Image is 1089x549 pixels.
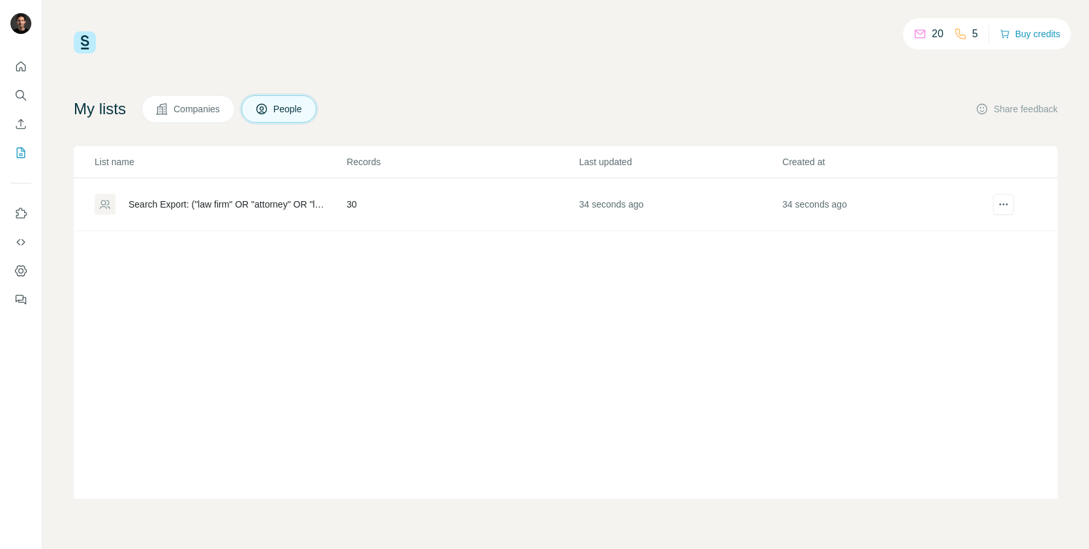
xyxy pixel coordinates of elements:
button: Feedback [10,288,31,311]
img: Avatar [10,13,31,34]
td: 34 seconds ago [578,178,782,231]
button: actions [993,194,1014,215]
button: Share feedback [975,102,1058,116]
button: Search [10,84,31,107]
div: Search Export: ("law firm" OR "attorney" OR "legal services" OR "accounting firm" OR "CPA" OR "ce... [129,198,324,211]
p: Last updated [579,155,781,168]
p: Created at [782,155,985,168]
button: Buy credits [1000,25,1060,43]
button: My lists [10,141,31,165]
span: People [273,102,303,116]
p: Records [346,155,577,168]
button: Dashboard [10,259,31,283]
p: 5 [972,26,978,42]
button: Use Surfe API [10,230,31,254]
td: 30 [346,178,578,231]
p: 20 [932,26,943,42]
p: List name [95,155,345,168]
td: 34 seconds ago [782,178,985,231]
img: Surfe Logo [74,31,96,54]
button: Use Surfe on LinkedIn [10,202,31,225]
span: Companies [174,102,221,116]
button: Quick start [10,55,31,78]
button: Enrich CSV [10,112,31,136]
h4: My lists [74,99,126,119]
